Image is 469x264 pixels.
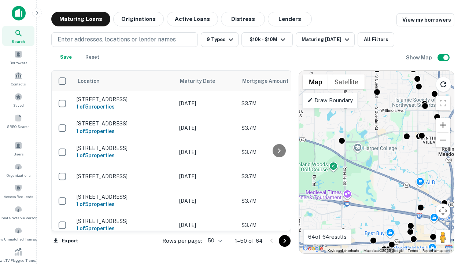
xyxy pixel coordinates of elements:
p: $3.7M [241,148,315,156]
button: Zoom in [436,118,450,132]
span: Borrowers [10,60,27,66]
p: [DATE] [179,221,234,229]
button: Distress [221,12,265,26]
p: [DATE] [179,148,234,156]
p: $3.7M [241,172,315,180]
button: Show satellite imagery [328,74,365,89]
a: Saved [2,90,34,110]
p: 64 of 64 results [308,232,347,241]
button: Keyboard shortcuts [328,248,359,253]
button: Map camera controls [436,203,450,218]
span: Location [77,77,100,85]
h6: 1 of 5 properties [77,200,172,208]
th: Location [73,71,176,91]
div: 0 0 [299,71,454,253]
p: $3.7M [241,124,315,132]
span: Users [14,151,23,157]
div: 50 [205,235,223,246]
a: Terms (opens in new tab) [408,249,418,253]
p: [DATE] [179,197,234,205]
button: Reset [81,50,104,65]
button: Maturing [DATE] [296,32,355,47]
span: Mortgage Amount [242,77,298,85]
a: Report a map error [422,249,452,253]
a: Access Requests [2,181,34,201]
span: Search [12,38,25,44]
a: View my borrowers [396,13,454,26]
p: [STREET_ADDRESS] [77,194,172,200]
button: Enter addresses, locations or lender names [51,32,198,47]
p: Rows per page: [162,236,202,245]
a: Create Notable Person [2,202,34,222]
button: Lenders [268,12,312,26]
h6: 1 of 5 properties [77,103,172,111]
p: $3.7M [241,99,315,107]
span: SREO Search [7,124,30,129]
div: Maturing [DATE] [302,35,351,44]
span: Contacts [11,81,26,87]
a: Organizations [2,160,34,180]
button: Zoom out [436,133,450,147]
p: Enter addresses, locations or lender names [58,35,176,44]
p: [DATE] [179,124,234,132]
p: 1–50 of 64 [235,236,263,245]
button: Save your search to get updates of matches that match your search criteria. [54,50,78,65]
p: [DATE] [179,172,234,180]
img: Google [301,244,325,253]
p: $3.7M [241,197,315,205]
h6: 1 of 5 properties [77,151,172,159]
iframe: Chat Widget [432,205,469,241]
p: $3.7M [241,221,315,229]
button: Originations [113,12,164,26]
span: Map data ©2025 Google [363,249,403,253]
span: Organizations [7,172,30,178]
a: Search [2,26,34,46]
th: Mortgage Amount [238,71,318,91]
h6: 1 of 5 properties [77,224,172,232]
a: Open this area in Google Maps (opens a new window) [301,244,325,253]
a: Review Unmatched Transactions [2,224,34,243]
a: Borrowers [2,47,34,67]
p: Draw Boundary [307,96,353,105]
button: 9 Types [201,32,239,47]
span: Maturity Date [180,77,225,85]
span: Access Requests [4,194,33,199]
button: Show street map [303,74,328,89]
button: All Filters [358,32,394,47]
button: Active Loans [167,12,218,26]
p: [DATE] [179,99,234,107]
p: [STREET_ADDRESS] [77,218,172,224]
span: Saved [13,102,24,108]
button: Export [51,235,80,246]
p: [STREET_ADDRESS] [77,145,172,151]
a: Contacts [2,69,34,88]
button: Toggle fullscreen view [436,96,450,110]
img: capitalize-icon.png [12,6,26,21]
button: Go to next page [279,235,291,247]
a: SREO Search [2,111,34,131]
h6: 1 of 5 properties [77,127,172,135]
p: [STREET_ADDRESS] [77,96,172,103]
button: Reload search area [436,77,451,92]
button: $10k - $10M [241,32,293,47]
button: Maturing Loans [51,12,110,26]
th: Maturity Date [176,71,238,91]
p: [STREET_ADDRESS] [77,120,172,127]
p: [STREET_ADDRESS] [77,173,172,180]
a: Users [2,139,34,158]
h6: Show Map [406,54,433,62]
